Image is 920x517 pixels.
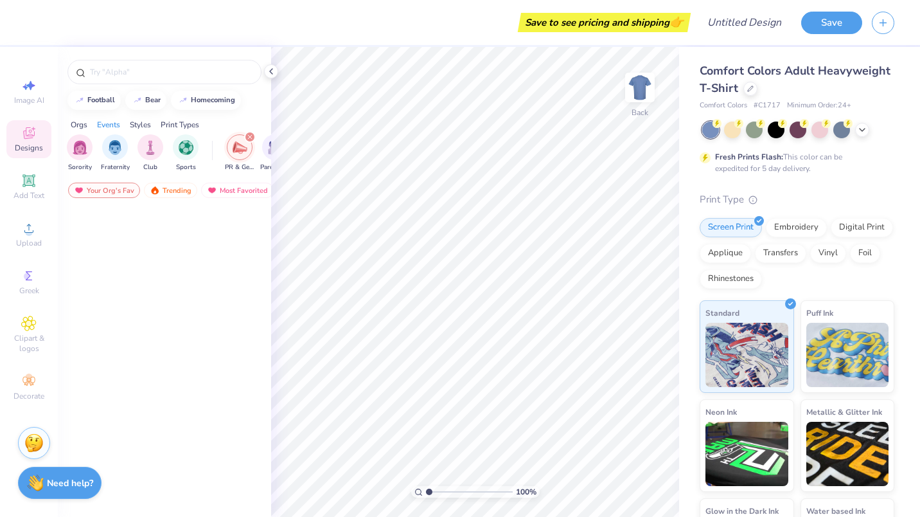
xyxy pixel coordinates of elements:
[260,163,290,172] span: Parent's Weekend
[225,163,254,172] span: PR & General
[787,100,851,111] span: Minimum Order: 24 +
[97,119,120,131] div: Events
[137,134,163,172] button: filter button
[700,100,747,111] span: Comfort Colors
[700,218,762,237] div: Screen Print
[71,119,87,131] div: Orgs
[176,163,196,172] span: Sports
[260,134,290,172] button: filter button
[715,151,873,174] div: This color can be expedited for 5 day delivery.
[171,91,241,110] button: homecoming
[700,63,890,96] span: Comfort Colors Adult Heavyweight T-Shirt
[101,134,130,172] div: filter for Fraternity
[19,286,39,296] span: Greek
[108,140,122,155] img: Fraternity Image
[627,75,653,100] img: Back
[201,183,274,198] div: Most Favorited
[101,163,130,172] span: Fraternity
[806,306,833,320] span: Puff Ink
[268,140,283,155] img: Parent's Weekend Image
[697,10,792,35] input: Untitled Design
[132,96,143,104] img: trend_line.gif
[705,405,737,419] span: Neon Ink
[632,107,648,118] div: Back
[516,486,536,498] span: 100 %
[705,422,788,486] img: Neon Ink
[173,134,199,172] button: filter button
[143,140,157,155] img: Club Image
[137,134,163,172] div: filter for Club
[806,323,889,387] img: Puff Ink
[700,192,894,207] div: Print Type
[260,134,290,172] div: filter for Parent's Weekend
[806,422,889,486] img: Metallic & Glitter Ink
[806,405,882,419] span: Metallic & Glitter Ink
[14,95,44,105] span: Image AI
[16,238,42,248] span: Upload
[754,100,781,111] span: # C1717
[161,119,199,131] div: Print Types
[173,134,199,172] div: filter for Sports
[68,183,140,198] div: Your Org's Fav
[191,96,235,104] div: homecoming
[715,152,783,162] strong: Fresh Prints Flash:
[67,134,93,172] button: filter button
[669,14,684,30] span: 👉
[13,391,44,401] span: Decorate
[705,323,788,387] img: Standard
[810,244,846,263] div: Vinyl
[178,96,188,104] img: trend_line.gif
[74,186,84,195] img: most_fav.gif
[13,190,44,201] span: Add Text
[89,66,253,78] input: Try "Alpha"
[145,96,161,104] div: bear
[87,96,115,104] div: football
[130,119,151,131] div: Styles
[700,269,762,289] div: Rhinestones
[766,218,827,237] div: Embroidery
[144,183,197,198] div: Trending
[15,143,43,153] span: Designs
[801,12,862,34] button: Save
[67,134,93,172] div: filter for Sorority
[67,91,121,110] button: football
[521,13,687,32] div: Save to see pricing and shipping
[233,140,247,155] img: PR & General Image
[700,244,751,263] div: Applique
[755,244,806,263] div: Transfers
[6,333,51,354] span: Clipart & logos
[125,91,166,110] button: bear
[150,186,160,195] img: trending.gif
[143,163,157,172] span: Club
[850,244,880,263] div: Foil
[179,140,193,155] img: Sports Image
[705,306,739,320] span: Standard
[225,134,254,172] button: filter button
[207,186,217,195] img: most_fav.gif
[68,163,92,172] span: Sorority
[75,96,85,104] img: trend_line.gif
[225,134,254,172] div: filter for PR & General
[831,218,893,237] div: Digital Print
[73,140,87,155] img: Sorority Image
[47,477,93,489] strong: Need help?
[101,134,130,172] button: filter button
